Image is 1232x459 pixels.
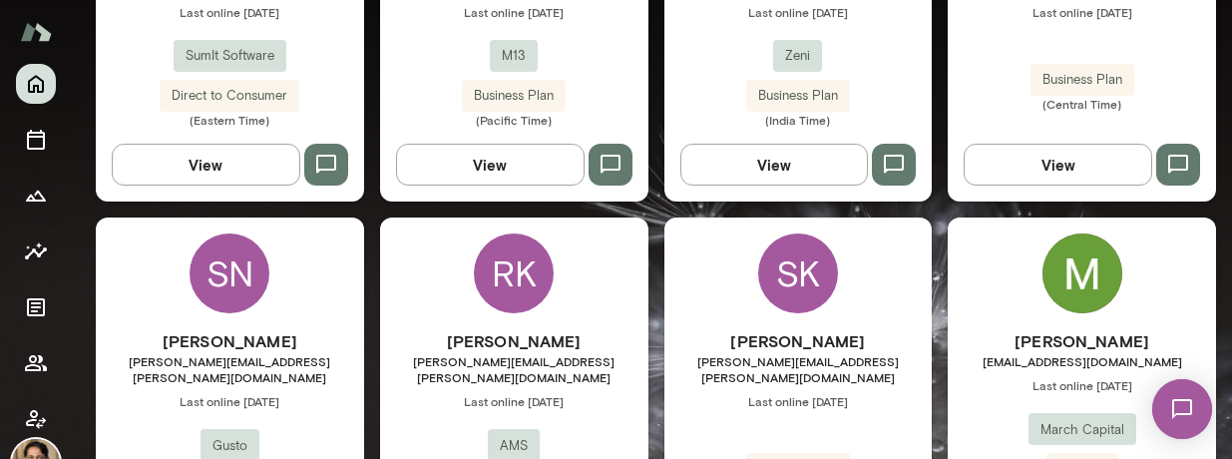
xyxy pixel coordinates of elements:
div: SN [190,233,269,313]
button: Sessions [16,120,56,160]
span: (India Time) [664,112,933,128]
span: (Eastern Time) [96,112,364,128]
div: RK [474,233,554,313]
span: Last online [DATE] [96,4,364,20]
button: View [396,144,585,186]
span: (Central Time) [948,96,1216,112]
span: March Capital [1028,420,1136,440]
button: Documents [16,287,56,327]
h6: [PERSON_NAME] [380,329,648,353]
span: Last online [DATE] [948,4,1216,20]
h6: [PERSON_NAME] [664,329,933,353]
span: [EMAIL_ADDRESS][DOMAIN_NAME] [948,353,1216,369]
button: Insights [16,231,56,271]
button: Home [16,64,56,104]
span: Last online [DATE] [664,393,933,409]
img: Melissa Montan [1042,233,1122,313]
button: Client app [16,399,56,439]
button: Growth Plan [16,176,56,216]
span: Last online [DATE] [380,393,648,409]
h6: [PERSON_NAME] [948,329,1216,353]
span: Last online [DATE] [96,393,364,409]
span: M13 [490,46,538,66]
button: View [112,144,300,186]
button: Members [16,343,56,383]
span: [PERSON_NAME][EMAIL_ADDRESS][PERSON_NAME][DOMAIN_NAME] [380,353,648,385]
img: Mento [20,13,52,51]
button: View [680,144,869,186]
div: SK [758,233,838,313]
span: [PERSON_NAME][EMAIL_ADDRESS][PERSON_NAME][DOMAIN_NAME] [96,353,364,385]
span: SumIt Software [174,46,286,66]
span: Direct to Consumer [160,86,299,106]
span: Business Plan [1030,70,1134,90]
span: Last online [DATE] [664,4,933,20]
span: Last online [DATE] [380,4,648,20]
span: AMS [488,436,540,456]
span: (Pacific Time) [380,112,648,128]
span: Gusto [201,436,259,456]
span: Last online [DATE] [948,377,1216,393]
h6: [PERSON_NAME] [96,329,364,353]
span: Business Plan [746,86,850,106]
span: Business Plan [462,86,566,106]
button: View [964,144,1152,186]
span: Zeni [773,46,822,66]
span: [PERSON_NAME][EMAIL_ADDRESS][PERSON_NAME][DOMAIN_NAME] [664,353,933,385]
